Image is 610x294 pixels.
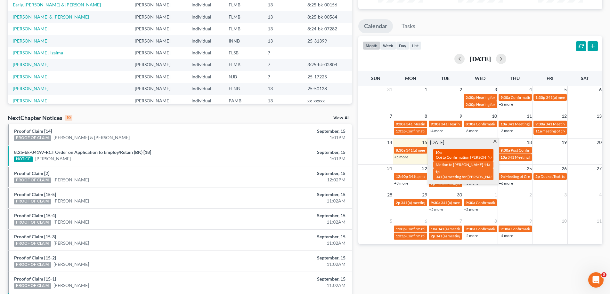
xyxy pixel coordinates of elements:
div: September, 15 [239,212,346,219]
td: FLMB [224,11,263,23]
td: [PERSON_NAME] [130,59,186,71]
span: 1p [435,169,440,174]
span: 341(a) meeting of creditors for [PERSON_NAME] [409,174,491,179]
div: NOTICE [14,156,33,162]
div: September, 15 [239,255,346,261]
td: 13 [263,35,302,47]
a: +5 more [394,155,408,159]
span: 4 [529,86,533,93]
span: 10a [431,226,437,231]
td: 13 [263,95,302,107]
span: 9:30a [466,226,475,231]
button: week [380,41,396,50]
td: 25-50128 [302,83,352,95]
span: 1:30p [535,95,545,100]
span: 9:30a [431,122,440,126]
span: Confirmation Hearing for [PERSON_NAME] [406,234,480,238]
span: 31 [386,86,393,93]
span: 8:30a [466,122,475,126]
span: 6 [424,217,428,225]
span: [DATE] [430,139,444,146]
span: 10a [500,155,507,160]
span: 1:30p [396,226,406,231]
span: Confirmation Hearing for [PERSON_NAME] [476,226,549,231]
td: 25-31399 [302,35,352,47]
span: Confirmation hearing for [PERSON_NAME] [511,226,583,231]
span: 14 [386,139,393,146]
span: Sat [581,75,589,81]
div: NextChapter Notices [8,114,72,122]
div: 10 [65,115,72,121]
span: Confirmation hearing for [PERSON_NAME] [476,200,549,205]
div: 1:01PM [239,134,346,141]
td: 7 [263,59,302,71]
span: 9 [459,112,463,120]
div: PROOF OF CLAIM [14,262,51,268]
a: [PERSON_NAME] [13,26,48,31]
td: [PERSON_NAME] [130,83,186,95]
a: Calendar [358,19,393,33]
a: +2 more [499,102,513,107]
div: September, 15 [239,276,346,282]
td: [PERSON_NAME] [130,35,186,47]
td: FLNB [224,83,263,95]
span: 9 [529,217,533,225]
span: Obj to Confirmation [PERSON_NAME] [436,155,500,160]
span: 9a [500,174,505,179]
span: 9:30a [500,95,510,100]
iframe: Intercom live chat [588,272,604,288]
td: 3:25-bk-02804 [302,59,352,71]
a: [PERSON_NAME] [13,86,48,91]
td: 8:24-bk-07282 [302,23,352,35]
td: [PERSON_NAME] [130,23,186,35]
td: FLMB [224,23,263,35]
span: 3 [494,86,498,93]
td: Individual [186,11,224,23]
span: 12 [561,112,567,120]
span: Meeting of Creditors for [PERSON_NAME] [505,174,576,179]
span: 341(a) meeting for [PERSON_NAME] [546,95,608,100]
div: September, 15 [239,191,346,198]
span: 27 [596,165,602,172]
span: Confirmation hearing for [PERSON_NAME] [406,226,479,231]
a: [PERSON_NAME] [53,240,89,246]
td: PAMB [224,95,263,107]
span: 341(a) meeting for [PERSON_NAME] [PERSON_NAME], Jr. [406,148,504,153]
span: 341(a) meeting for [PERSON_NAME] [441,200,503,205]
td: INNB [224,35,263,47]
span: 341 Meeting [PERSON_NAME] [546,122,598,126]
span: 11 [596,217,602,225]
a: +5 more [429,207,443,212]
span: 10a [435,150,442,155]
div: PROOF OF CLAIM [14,178,51,183]
button: month [363,41,380,50]
span: 6 [598,86,602,93]
a: [PERSON_NAME], Izaima [13,50,63,55]
span: 28 [386,191,393,199]
span: 341 Meeting [PERSON_NAME] [406,122,458,126]
td: Individual [186,95,224,107]
td: 13 [263,83,302,95]
span: 8 [424,112,428,120]
td: 25-17225 [302,71,352,83]
span: 8:30a [396,148,405,153]
span: Confirmation Hearing [PERSON_NAME] [476,122,543,126]
span: 9:30a [431,200,440,205]
td: [PERSON_NAME] [130,95,186,107]
td: 7 [263,47,302,59]
span: 10a [500,122,507,126]
span: 341(a) meeting for [PERSON_NAME] [438,226,500,231]
a: +6 more [499,181,513,186]
a: Proof of Claim [15-4] [14,213,56,218]
div: PROOF OF CLAIM [14,220,51,226]
a: View All [333,116,349,120]
span: 18 [526,139,533,146]
a: Proof of Claim [2] [14,171,49,176]
div: 11:02AM [239,282,346,289]
span: Thu [510,75,520,81]
a: +6 more [464,128,478,133]
td: [PERSON_NAME] [130,11,186,23]
td: 7 [263,71,302,83]
div: 11:02AM [239,219,346,225]
a: [PERSON_NAME] [53,282,89,289]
